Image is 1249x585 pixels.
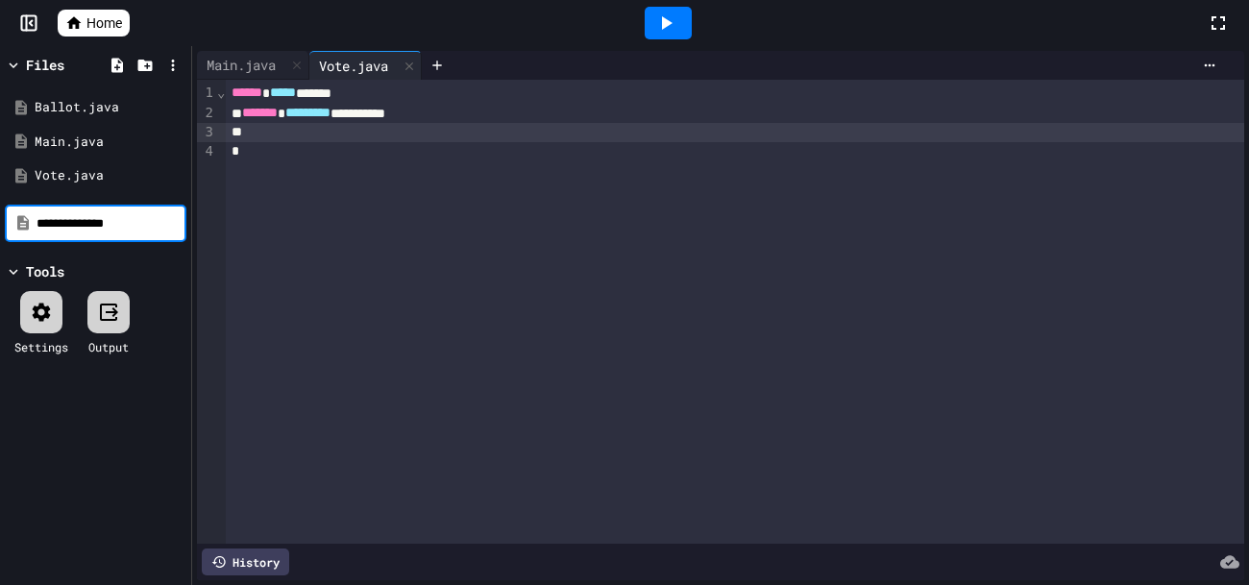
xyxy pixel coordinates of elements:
div: Ballot.java [35,98,184,117]
div: Main.java [35,133,184,152]
div: Output [88,338,129,355]
div: History [202,548,289,575]
div: Vote.java [35,166,184,185]
span: Home [86,13,122,33]
div: Tools [26,261,64,281]
div: 3 [197,123,216,142]
div: Settings [14,338,68,355]
div: Vote.java [309,56,398,76]
a: Home [58,10,130,37]
span: Fold line [216,85,226,100]
div: 2 [197,104,216,124]
div: 4 [197,142,216,161]
div: Vote.java [309,51,422,80]
div: Main.java [197,55,285,75]
div: Main.java [197,51,309,80]
div: 1 [197,84,216,104]
div: Files [26,55,64,75]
